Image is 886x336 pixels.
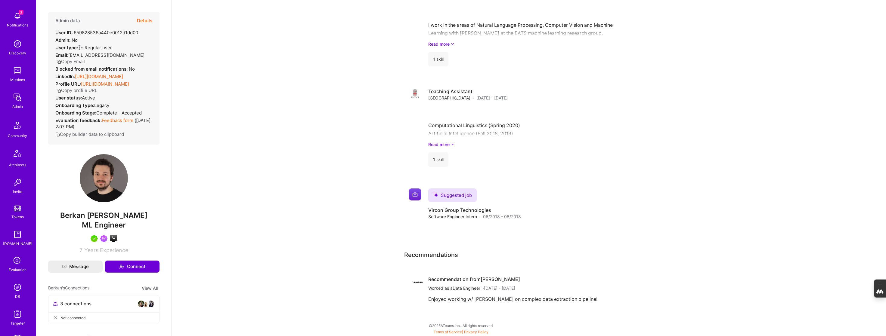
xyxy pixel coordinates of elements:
span: Berkan's Connections [48,285,89,292]
strong: Onboarding Type: [55,102,94,108]
span: 06/2018 - 08/2018 [483,213,521,220]
div: No [55,66,135,72]
span: Years Experience [84,247,128,253]
span: Berkan [PERSON_NAME] [48,211,160,220]
span: Complete - Accepted [96,110,142,116]
strong: Admin: [55,37,70,43]
i: icon ArrowDownSecondaryDark [451,141,454,148]
img: avatar [147,300,154,307]
h4: Vircon Group Technologies [428,207,521,213]
i: icon Mail [62,264,67,269]
img: Company logo [409,88,421,100]
img: Company logo [409,188,421,200]
a: Feedback form [102,118,133,123]
button: Connect [105,261,160,273]
button: View All [140,285,160,292]
span: [GEOGRAPHIC_DATA] [428,95,470,101]
img: A.I. guild [110,235,117,242]
img: avatar [142,300,150,307]
a: Terms of Service [434,330,462,334]
div: Regular user [55,44,112,51]
button: Message [48,261,103,273]
img: Skill Targeter [11,308,23,320]
img: discovery [11,38,23,50]
span: Active [82,95,95,101]
div: Community [8,133,27,139]
span: legacy [94,102,109,108]
a: Read more [428,41,649,47]
strong: LinkedIn: [55,74,75,79]
img: teamwork [11,65,23,77]
span: ML Engineer [82,221,126,229]
div: Admin [12,103,23,110]
div: 659828536a440e0012d1dd00 [55,29,138,36]
div: 1 skill [428,152,448,167]
img: A.Teamer in Residence [91,235,98,242]
div: Notifications [7,22,28,28]
div: © 2025 ATeams Inc., All rights reserved. [36,318,886,333]
div: Discovery [9,50,26,56]
div: Invite [13,188,22,195]
strong: User type : [55,45,83,50]
div: Tokens [11,214,24,220]
span: · [473,95,474,101]
strong: User status: [55,95,82,101]
button: Copy profile URL [57,87,97,93]
div: 1 skill [428,52,448,66]
strong: Email: [55,52,68,58]
strong: User ID: [55,30,73,35]
span: · [DATE] - [DATE] [483,285,515,291]
strong: Evaluation feedback: [55,118,102,123]
i: icon SelectionTeam [12,255,23,267]
span: · [479,213,481,220]
img: Langan [411,276,423,288]
div: Suggested job [428,188,477,202]
img: User Avatar [80,154,128,202]
img: tokens [14,206,21,211]
img: avatar [138,300,145,307]
strong: Blocked from email notifications: [55,66,129,72]
img: admin teamwork [11,91,23,103]
a: [URL][DOMAIN_NAME] [81,81,129,87]
div: Worked as a Data Engineer [428,285,597,291]
span: Not connected [60,315,85,321]
div: Architects [9,162,26,168]
strong: Profile URL: [55,81,81,87]
i: icon Copy [57,88,61,93]
i: icon SuggestedTeams [433,192,438,197]
span: | [434,330,488,334]
i: icon Copy [57,60,61,64]
div: ( [DATE] 2:07 PM ) [55,117,152,130]
button: Details [137,12,152,29]
strong: Onboarding Stage: [55,110,96,116]
button: Copy builder data to clipboard [55,131,124,137]
img: Architects [10,147,25,162]
div: Evaluation [9,267,26,273]
div: [DOMAIN_NAME] [3,240,32,247]
span: 7 [79,247,82,253]
a: Privacy Policy [464,330,488,334]
i: icon CloseGray [53,315,58,320]
button: 3 connectionsavataravataravatarNot connected [48,295,160,323]
a: [URL][DOMAIN_NAME] [75,74,123,79]
span: [EMAIL_ADDRESS][DOMAIN_NAME] [68,52,144,58]
i: icon Collaborator [53,301,58,306]
span: Recommendations [404,250,458,259]
img: Community [10,118,25,133]
img: guide book [11,228,23,240]
div: Targeter [11,320,25,326]
span: 3 connections [60,301,91,307]
h4: Admin data [55,18,80,23]
span: [DATE] - [DATE] [476,95,508,101]
button: Copy Email [57,58,85,65]
a: Read more [428,141,649,148]
i: icon ArrowDownSecondaryDark [451,41,454,47]
img: Been on Mission [100,235,107,242]
img: Admin Search [11,281,23,293]
div: Enjoyed working w/ [PERSON_NAME] on complex data extraction pipeline! [428,296,597,302]
div: Missions [10,77,25,83]
div: DB [15,293,20,300]
div: Recommendation from [PERSON_NAME] [428,276,597,283]
i: icon Copy [55,132,60,137]
span: 3 [19,10,23,15]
